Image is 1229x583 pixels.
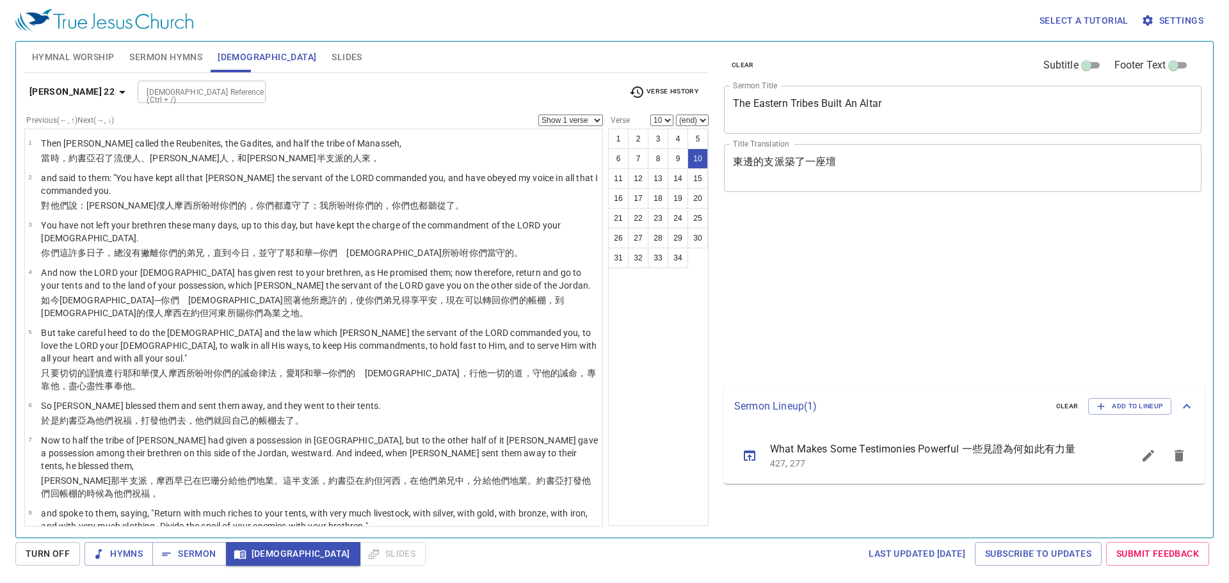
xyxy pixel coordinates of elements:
wh4519: 那半 [41,475,591,499]
span: 6 [28,401,31,408]
wh8451: ，愛 [41,368,595,391]
wh3383: 東 [218,308,309,318]
button: 10 [687,148,708,169]
button: 30 [687,228,708,248]
wh3091: 為他們祝福 [86,415,304,426]
button: Hymns [84,542,153,566]
span: 2 [28,173,31,180]
p: 於是約書亞 [41,414,381,427]
button: clear [1048,399,1086,414]
p: Then [PERSON_NAME] called the Reubenites, the Gadites, and half the tribe of Manasseh, [41,137,401,150]
button: clear [724,58,762,73]
label: Previous (←, ↑) Next (→, ↓) [26,116,114,124]
wh5414: 他們地業。這半 [41,475,591,499]
wh6680: 你們的，你們都遵守了 [220,200,464,211]
wh1692: 他，盡心 [51,381,141,391]
span: clear [1056,401,1079,412]
button: 3 [648,129,668,149]
span: Hymnal Worship [32,49,115,65]
button: 4 [668,129,688,149]
wh5647: 他。 [123,381,141,391]
wh3068: 僕人 [41,368,595,391]
wh7206: 、[PERSON_NAME]人 [141,153,380,163]
button: 7 [628,148,648,169]
p: 只要切切的 [41,367,598,392]
span: 4 [28,268,31,275]
wh4872: 早已在巴珊 [41,475,591,499]
wh8104: 耶和華 [285,248,523,258]
wh1288: ， [150,488,159,499]
p: and said to them: "You have kept all that [PERSON_NAME] the servant of the LORD commanded you, an... [41,172,598,197]
wh8104: ；我所吩咐 [310,200,465,211]
button: 15 [687,168,708,189]
wh3966: 謹慎 [41,368,595,391]
wh5650: 摩西 [164,308,309,318]
button: 29 [668,228,688,248]
wh6213: 耶和華 [41,368,595,391]
button: Select a tutorial [1034,9,1134,33]
wh7971: ，他們就回 [186,415,304,426]
a: Last updated [DATE] [864,542,970,566]
p: 如今[DEMOGRAPHIC_DATA] [41,294,598,319]
button: 27 [628,228,648,248]
wh4687: 律法 [41,368,595,391]
span: What Makes Some Testimonies Powerful 一些見證為何如此有力量 [770,442,1102,457]
button: 9 [668,148,688,169]
button: 23 [648,208,668,228]
span: 7 [28,436,31,443]
textarea: 東邊的支派築了一座壇 [733,156,1193,180]
wh430: 照著他所應許的 [41,295,564,318]
span: Turn Off [26,546,70,562]
span: 5 [28,328,31,335]
a: Submit Feedback [1106,542,1209,566]
span: Subtitle [1043,58,1079,73]
span: 3 [28,221,31,228]
wh8085: 。 [455,200,464,211]
wh3117: ，總沒有撇離 [104,248,523,258]
button: Add to Lineup [1088,398,1171,415]
wh6680: 你們的 [355,200,464,211]
button: 26 [608,228,629,248]
wh5315: 事奉 [104,381,141,391]
wh4872: 所吩咐 [41,368,595,391]
span: Add to Lineup [1096,401,1163,412]
span: Settings [1144,13,1203,29]
wh3117: ，並守了 [250,248,524,258]
wh7121: 流便人 [114,153,380,163]
div: Sermon Lineup(1)clearAdd to Lineup [724,385,1205,427]
span: Sermon Hymns [129,49,202,65]
p: and spoke to them, saying, "Return with much riches to your tents, with very much livestock, with... [41,507,598,532]
p: Sermon Lineup ( 1 ) [734,399,1046,414]
wh4687: 你們當守的 [469,248,524,258]
button: [DEMOGRAPHIC_DATA] [226,542,360,566]
button: 13 [648,168,668,189]
p: So [PERSON_NAME] blessed them and sent them away, and they went to their tents. [41,399,381,412]
wh6680: 你們的誡命 [41,368,595,391]
wh5676: 所賜 [227,308,309,318]
wh3212: 自己的帳棚去了 [232,415,304,426]
wh7227: 日子 [86,248,523,258]
wh5800: 你們的弟兄 [159,248,523,258]
span: Submit Feedback [1116,546,1199,562]
wh430: 所吩咐 [442,248,523,258]
b: [PERSON_NAME] 22 [29,84,115,100]
button: Settings [1139,9,1209,33]
a: Subscribe to Updates [975,542,1102,566]
wh559: ：[PERSON_NAME] [77,200,464,211]
button: Turn Off [15,542,80,566]
span: clear [732,60,754,71]
button: Sermon [152,542,226,566]
span: [DEMOGRAPHIC_DATA] [236,546,350,562]
button: 8 [648,148,668,169]
iframe: from-child [719,205,1107,380]
p: But take careful heed to do the [DEMOGRAPHIC_DATA] and the law which [PERSON_NAME] the servant of... [41,326,598,365]
wh1425: ，和[PERSON_NAME] [229,153,380,163]
p: 對他們說 [41,199,598,212]
span: Sermon [163,546,216,562]
p: [PERSON_NAME] [41,474,598,500]
button: 6 [608,148,629,169]
button: 31 [608,248,629,268]
button: 20 [687,188,708,209]
button: 33 [648,248,668,268]
button: 34 [668,248,688,268]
